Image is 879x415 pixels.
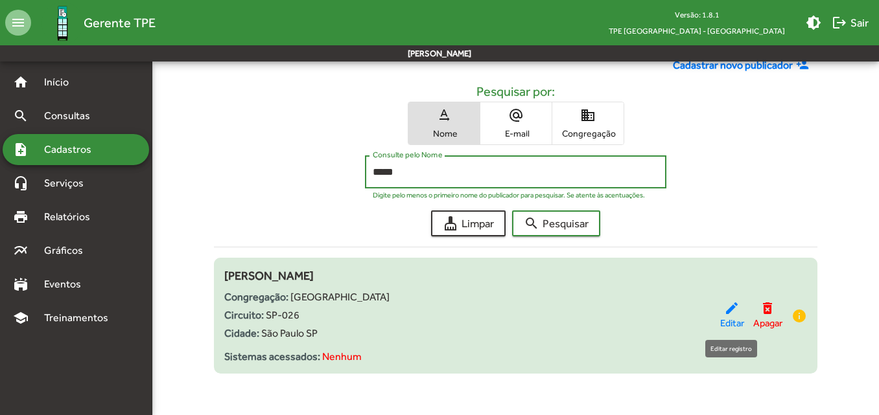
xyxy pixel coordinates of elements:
span: Gráficos [36,243,100,258]
span: [GEOGRAPHIC_DATA] [290,291,390,303]
button: Nome [408,102,480,144]
mat-icon: text_rotation_none [436,107,452,123]
span: Serviços [36,175,101,191]
mat-icon: menu [5,10,31,36]
span: Cadastros [36,142,108,157]
mat-icon: alternate_email [508,107,524,123]
button: Pesquisar [512,210,600,236]
span: Treinamentos [36,310,124,326]
mat-icon: delete_forever [760,300,775,316]
span: Cadastrar novo publicador [673,58,793,73]
button: Congregação [552,102,624,144]
mat-icon: brightness_medium [806,15,821,30]
h5: Pesquisar por: [224,84,806,99]
span: Início [36,74,88,90]
span: Nome [412,128,476,139]
span: São Paulo SP [261,327,318,339]
mat-icon: headset_mic [13,175,29,191]
span: Apagar [753,316,782,331]
span: [PERSON_NAME] [224,269,314,282]
mat-icon: info [791,308,807,324]
span: Pesquisar [524,212,589,235]
span: Consultas [36,108,107,124]
strong: Congregação: [224,291,288,303]
mat-icon: cleaning_services [443,216,458,231]
img: Logo [41,2,84,44]
span: Eventos [36,276,99,292]
span: Sair [832,11,869,34]
mat-icon: search [524,216,539,231]
button: Limpar [431,210,506,236]
mat-hint: Digite pelo menos o primeiro nome do publicador para pesquisar. Se atente às acentuações. [373,191,645,199]
span: Nenhum [322,350,362,363]
span: E-mail [484,128,548,139]
span: Editar [720,316,744,331]
mat-icon: logout [832,15,847,30]
button: E-mail [480,102,552,144]
mat-icon: home [13,74,29,90]
strong: Sistemas acessados: [224,350,320,363]
span: Congregação [556,128,620,139]
mat-icon: domain [580,107,596,123]
strong: Circuito: [224,309,264,321]
a: Gerente TPE [31,2,156,44]
span: Relatórios [36,209,107,225]
span: Limpar [443,212,494,235]
mat-icon: multiline_chart [13,243,29,258]
mat-icon: person_add [796,58,812,73]
span: Gerente TPE [84,12,156,33]
strong: Cidade: [224,327,259,339]
mat-icon: school [13,310,29,326]
span: TPE [GEOGRAPHIC_DATA] - [GEOGRAPHIC_DATA] [598,23,795,39]
mat-icon: edit [724,300,740,316]
mat-icon: search [13,108,29,124]
span: SP-026 [266,309,299,321]
button: Sair [826,11,874,34]
mat-icon: stadium [13,276,29,292]
mat-icon: print [13,209,29,225]
div: Versão: 1.8.1 [598,6,795,23]
mat-icon: note_add [13,142,29,157]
